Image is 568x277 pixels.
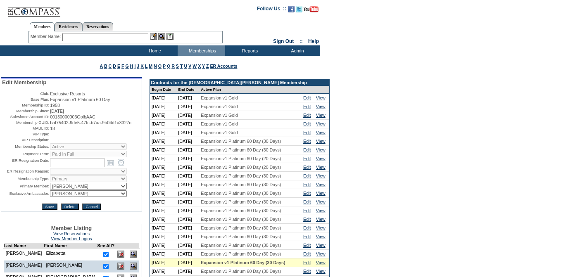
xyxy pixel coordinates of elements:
[51,236,92,241] a: View Member Logins
[303,182,311,187] a: Edit
[130,251,137,258] img: View Dashboard
[201,251,281,256] span: Expansion v1 Platinum 60 Day (30 Days)
[273,45,320,56] td: Admin
[257,5,286,15] td: Follow Us ::
[104,64,107,69] a: B
[150,137,176,146] td: [DATE]
[288,6,295,12] img: Become our fan on Facebook
[106,158,115,167] a: Open the calendar popup.
[2,109,49,114] td: Membership Since:
[303,156,311,161] a: Edit
[150,241,176,250] td: [DATE]
[201,121,238,126] span: Expansion v1 Gold
[273,38,294,44] a: Sign Out
[201,225,281,230] span: Expansion v1 Platinum 60 Day (30 Days)
[150,146,176,154] td: [DATE]
[44,260,97,272] td: [PERSON_NAME]
[303,269,311,274] a: Edit
[31,33,62,40] div: Member Name:
[3,249,44,261] td: [PERSON_NAME]
[137,64,139,69] a: J
[44,249,97,261] td: Elizabetta
[201,130,238,135] span: Expansion v1 Gold
[316,182,326,187] a: View
[176,64,179,69] a: S
[2,103,49,108] td: Membership ID:
[82,22,113,31] a: Reservations
[303,95,311,100] a: Edit
[303,147,311,152] a: Edit
[117,251,124,258] img: Delete
[113,64,116,69] a: D
[176,232,199,241] td: [DATE]
[30,22,55,31] a: Members
[304,8,318,13] a: Subscribe to our YouTube Channel
[198,64,201,69] a: X
[176,102,199,111] td: [DATE]
[150,206,176,215] td: [DATE]
[201,147,281,152] span: Expansion v1 Platinum 60 Day (30 Days)
[150,33,157,40] img: b_edit.gif
[116,158,126,167] a: Open the time view popup.
[176,180,199,189] td: [DATE]
[201,156,281,161] span: Expansion v1 Platinum 60 Day (20 Days)
[150,94,176,102] td: [DATE]
[201,243,281,248] span: Expansion v1 Platinum 60 Day (30 Days)
[176,189,199,198] td: [DATE]
[303,165,311,170] a: Edit
[316,139,326,144] a: View
[308,38,319,44] a: Help
[140,64,144,69] a: K
[316,260,326,265] a: View
[201,217,281,222] span: Expansion v1 Platinum 60 Day (30 Days)
[193,64,197,69] a: W
[2,97,49,102] td: Base Plan:
[180,64,183,69] a: T
[3,260,44,272] td: [PERSON_NAME]
[50,120,131,125] span: baf75402-9de5-47fc-b7aa-9b04d1a3327c
[44,243,97,249] td: First Name
[2,126,49,131] td: MAUL ID:
[61,204,79,210] input: Delete
[201,113,238,118] span: Expansion v1 Gold
[2,151,49,157] td: Payment Term:
[316,269,326,274] a: View
[2,190,49,197] td: Exclusive Ambassador:
[296,8,302,13] a: Follow us on Twitter
[176,267,199,276] td: [DATE]
[316,121,326,126] a: View
[299,38,303,44] span: ::
[303,191,311,196] a: Edit
[176,86,199,94] td: End Date
[201,182,281,187] span: Expansion v1 Platinum 60 Day (30 Days)
[288,8,295,13] a: Become our fan on Facebook
[145,64,147,69] a: L
[210,64,237,69] a: ER Accounts
[150,79,329,86] td: Contracts for the [DEMOGRAPHIC_DATA][PERSON_NAME] Membership
[176,94,199,102] td: [DATE]
[50,109,64,114] span: [DATE]
[150,258,176,267] td: [DATE]
[176,258,199,267] td: [DATE]
[303,260,311,265] a: Edit
[316,225,326,230] a: View
[130,263,137,270] img: View Dashboard
[150,198,176,206] td: [DATE]
[150,111,176,120] td: [DATE]
[150,172,176,180] td: [DATE]
[304,6,318,12] img: Subscribe to our YouTube Channel
[150,102,176,111] td: [DATE]
[167,64,170,69] a: Q
[303,139,311,144] a: Edit
[188,64,191,69] a: V
[2,143,49,150] td: Membership Status:
[2,79,46,85] span: Edit Membership
[117,64,120,69] a: E
[2,132,49,137] td: VIP Type:
[184,64,187,69] a: U
[117,263,124,270] img: Delete
[303,199,311,204] a: Edit
[201,104,238,109] span: Expansion v1 Gold
[316,251,326,256] a: View
[316,156,326,161] a: View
